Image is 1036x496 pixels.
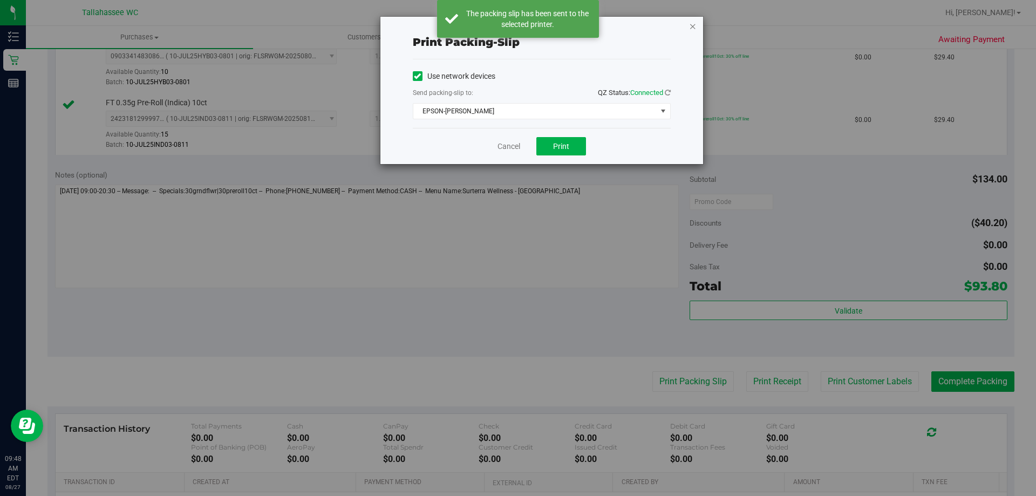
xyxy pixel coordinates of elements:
label: Send packing-slip to: [413,88,473,98]
span: Connected [630,89,663,97]
span: select [656,104,670,119]
div: The packing slip has been sent to the selected printer. [464,8,591,30]
span: EPSON-[PERSON_NAME] [413,104,657,119]
button: Print [536,137,586,155]
span: Print [553,142,569,151]
span: Print packing-slip [413,36,520,49]
label: Use network devices [413,71,495,82]
iframe: Resource center [11,410,43,442]
a: Cancel [497,141,520,152]
span: QZ Status: [598,89,671,97]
